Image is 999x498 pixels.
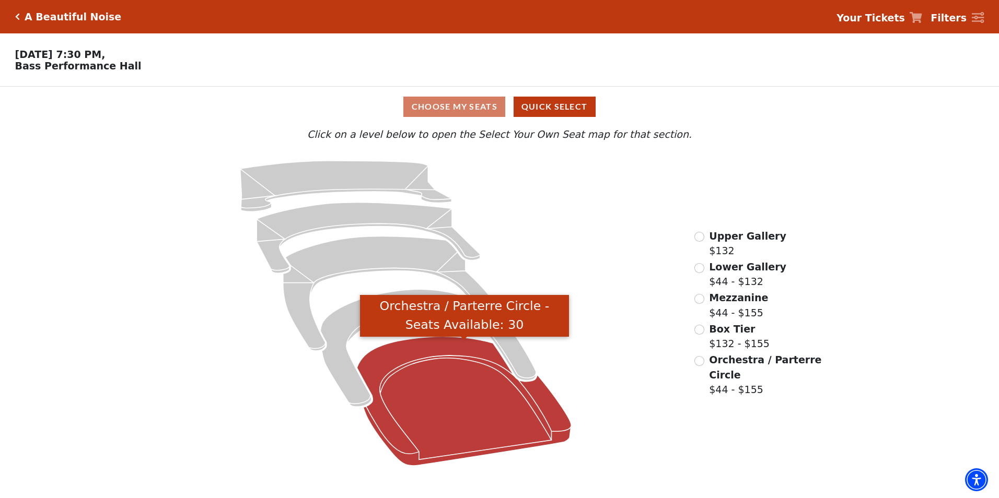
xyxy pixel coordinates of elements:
span: Upper Gallery [709,230,786,242]
a: Click here to go back to filters [15,13,20,20]
input: Orchestra / Parterre Circle$44 - $155 [694,356,704,366]
span: Box Tier [709,323,755,335]
p: Click on a level below to open the Select Your Own Seat map for that section. [132,127,867,142]
label: $44 - $155 [709,352,823,397]
input: Lower Gallery$44 - $132 [694,263,704,273]
label: $132 - $155 [709,322,770,351]
label: $44 - $155 [709,290,768,320]
span: Orchestra / Parterre Circle [709,354,821,381]
div: Orchestra / Parterre Circle - Seats Available: 30 [360,295,569,337]
strong: Filters [931,12,967,23]
input: Box Tier$132 - $155 [694,325,704,335]
a: Filters [931,10,984,26]
button: Quick Select [514,97,596,117]
path: Orchestra / Parterre Circle - Seats Available: 30 [357,337,571,466]
input: Upper Gallery$132 [694,232,704,242]
span: Mezzanine [709,292,768,303]
strong: Your Tickets [837,12,905,23]
path: Upper Gallery - Seats Available: 155 [240,161,452,211]
label: $44 - $132 [709,259,786,289]
span: Lower Gallery [709,261,786,272]
path: Lower Gallery - Seats Available: 117 [257,203,480,274]
label: $132 [709,229,786,258]
a: Your Tickets [837,10,922,26]
h5: A Beautiful Noise [25,11,121,23]
div: Accessibility Menu [965,468,988,491]
input: Mezzanine$44 - $155 [694,294,704,304]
